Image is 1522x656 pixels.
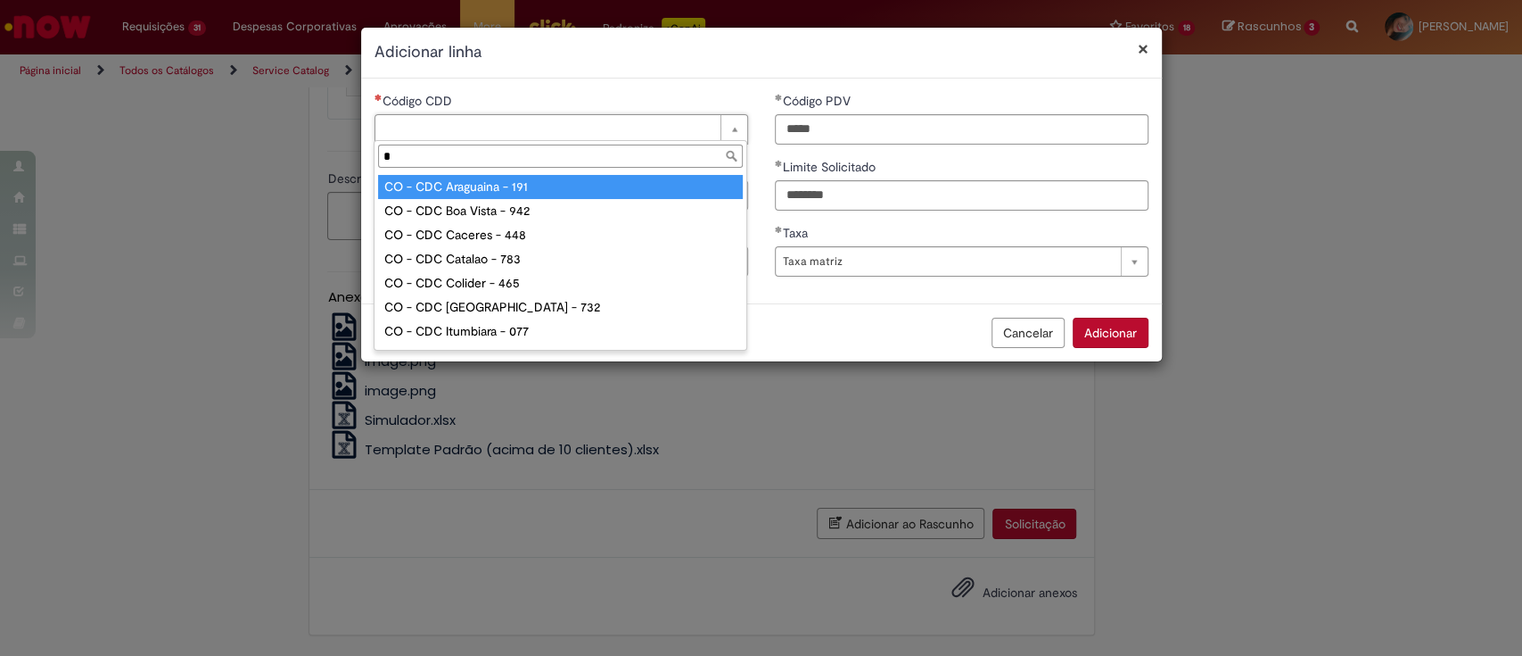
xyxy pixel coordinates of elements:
div: CO - CDC Araguaina - 191 [378,175,743,199]
ul: Código CDD [374,171,746,350]
div: CO - CDC Catalao - 783 [378,247,743,271]
div: CO - CDC Itumbiara - 077 [378,320,743,344]
div: CO - CDC Boa Vista - 942 [378,199,743,223]
div: CO - CDC Colider - 465 [378,271,743,295]
div: CO - CDC [GEOGRAPHIC_DATA] - 732 [378,295,743,320]
div: CO - CDC Caceres - 448 [378,223,743,247]
div: CO - CDC Rio Branco - 572 [378,344,743,368]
